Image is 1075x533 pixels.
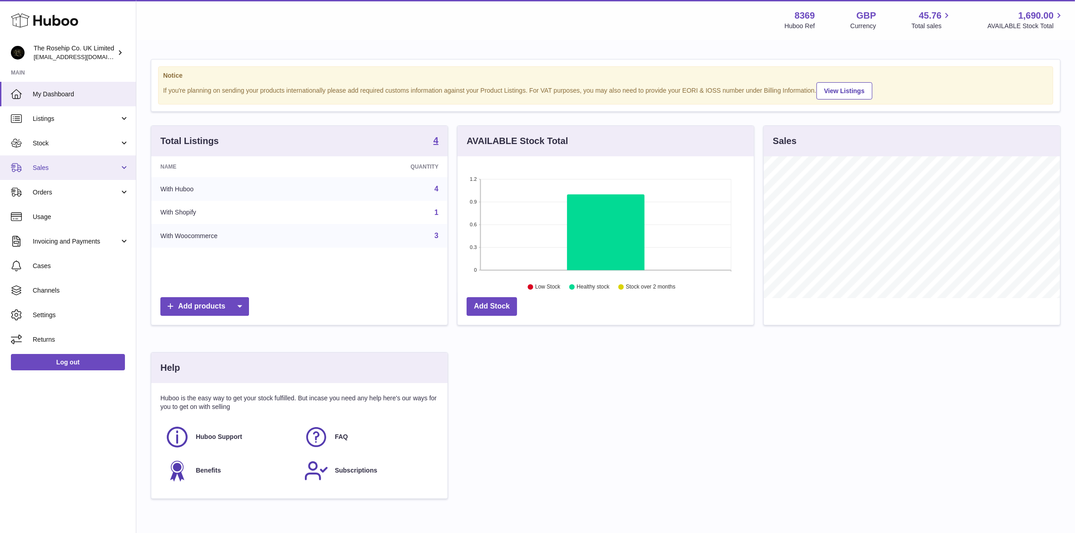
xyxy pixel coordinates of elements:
[196,466,221,475] span: Benefits
[33,311,129,319] span: Settings
[470,244,477,250] text: 0.3
[919,10,941,22] span: 45.76
[816,82,872,100] a: View Listings
[467,297,517,316] a: Add Stock
[33,286,129,295] span: Channels
[987,22,1064,30] span: AVAILABLE Stock Total
[795,10,815,22] strong: 8369
[434,232,438,239] a: 3
[33,164,119,172] span: Sales
[33,90,129,99] span: My Dashboard
[34,44,115,61] div: The Rosehip Co. UK Limited
[467,135,568,147] h3: AVAILABLE Stock Total
[33,115,119,123] span: Listings
[160,394,438,411] p: Huboo is the easy way to get your stock fulfilled. But incase you need any help here's our ways f...
[33,237,119,246] span: Invoicing and Payments
[160,135,219,147] h3: Total Listings
[1018,10,1054,22] span: 1,690.00
[160,297,249,316] a: Add products
[304,458,434,483] a: Subscriptions
[151,177,335,201] td: With Huboo
[33,213,129,221] span: Usage
[785,22,815,30] div: Huboo Ref
[911,10,952,30] a: 45.76 Total sales
[151,224,335,248] td: With Woocommerce
[434,185,438,193] a: 4
[165,458,295,483] a: Benefits
[34,53,134,60] span: [EMAIL_ADDRESS][DOMAIN_NAME]
[851,22,876,30] div: Currency
[33,262,129,270] span: Cases
[856,10,876,22] strong: GBP
[433,136,438,147] a: 4
[470,199,477,204] text: 0.9
[773,135,796,147] h3: Sales
[987,10,1064,30] a: 1,690.00 AVAILABLE Stock Total
[335,156,448,177] th: Quantity
[535,284,561,290] text: Low Stock
[33,188,119,197] span: Orders
[470,176,477,182] text: 1.2
[626,284,675,290] text: Stock over 2 months
[33,335,129,344] span: Returns
[434,209,438,216] a: 1
[304,425,434,449] a: FAQ
[911,22,952,30] span: Total sales
[11,46,25,60] img: sales@eliteequineuk.com
[335,466,377,475] span: Subscriptions
[151,156,335,177] th: Name
[151,201,335,224] td: With Shopify
[163,71,1048,80] strong: Notice
[335,433,348,441] span: FAQ
[11,354,125,370] a: Log out
[196,433,242,441] span: Huboo Support
[470,222,477,227] text: 0.6
[474,267,477,273] text: 0
[165,425,295,449] a: Huboo Support
[33,139,119,148] span: Stock
[433,136,438,145] strong: 4
[577,284,610,290] text: Healthy stock
[163,81,1048,100] div: If you're planning on sending your products internationally please add required customs informati...
[160,362,180,374] h3: Help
